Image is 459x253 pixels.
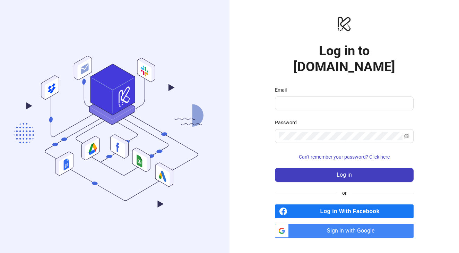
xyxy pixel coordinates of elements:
[290,204,414,218] span: Log in With Facebook
[404,133,409,139] span: eye-invisible
[275,168,414,182] button: Log in
[337,189,352,197] span: or
[275,43,414,75] h1: Log in to [DOMAIN_NAME]
[279,99,408,108] input: Email
[275,86,291,94] label: Email
[275,151,414,162] button: Can't remember your password? Click here
[275,224,414,238] a: Sign in with Google
[292,224,414,238] span: Sign in with Google
[279,132,402,140] input: Password
[337,172,352,178] span: Log in
[299,154,390,160] span: Can't remember your password? Click here
[275,204,414,218] a: Log in With Facebook
[275,154,414,160] a: Can't remember your password? Click here
[275,119,301,126] label: Password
